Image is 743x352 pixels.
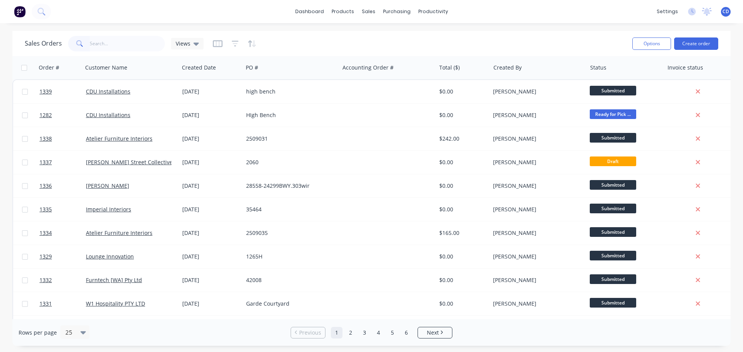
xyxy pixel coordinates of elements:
[39,229,52,237] span: 1334
[246,206,332,213] div: 35464
[86,276,142,284] a: Furntech [WA] Pty Ltd
[345,327,356,338] a: Page 2
[39,198,86,221] a: 1335
[674,37,718,50] button: Create order
[39,104,86,127] a: 1282
[373,327,384,338] a: Page 4
[182,229,240,237] div: [DATE]
[39,206,52,213] span: 1335
[414,6,452,17] div: productivity
[439,111,484,119] div: $0.00
[590,86,636,95] span: Submitted
[418,329,452,337] a: Next page
[291,6,328,17] a: dashboard
[39,253,52,260] span: 1329
[401,327,412,338] a: Page 6
[86,88,130,95] a: CDU Installations
[25,40,62,47] h1: Sales Orders
[439,182,484,190] div: $0.00
[39,316,86,339] a: 1327
[299,329,321,337] span: Previous
[342,64,394,71] div: Accounting Order #
[439,276,484,284] div: $0.00
[182,300,240,308] div: [DATE]
[493,135,579,143] div: [PERSON_NAME]
[39,88,52,95] span: 1339
[39,276,52,284] span: 1332
[653,6,682,17] div: settings
[39,182,52,190] span: 1336
[590,298,636,308] span: Submitted
[182,135,240,143] div: [DATE]
[39,174,86,197] a: 1336
[14,6,26,17] img: Factory
[182,64,216,71] div: Created Date
[493,182,579,190] div: [PERSON_NAME]
[39,245,86,268] a: 1329
[39,135,52,143] span: 1338
[439,300,484,308] div: $0.00
[39,292,86,315] a: 1331
[291,329,325,337] a: Previous page
[379,6,414,17] div: purchasing
[493,206,579,213] div: [PERSON_NAME]
[182,158,240,166] div: [DATE]
[439,158,484,166] div: $0.00
[590,227,636,237] span: Submitted
[632,37,671,50] button: Options
[590,133,636,143] span: Submitted
[246,135,332,143] div: 2509031
[493,229,579,237] div: [PERSON_NAME]
[590,251,636,260] span: Submitted
[493,64,522,71] div: Created By
[722,8,729,15] span: CD
[493,300,579,308] div: [PERSON_NAME]
[39,80,86,103] a: 1339
[493,158,579,166] div: [PERSON_NAME]
[182,88,240,95] div: [DATE]
[358,6,379,17] div: sales
[493,276,579,284] div: [PERSON_NAME]
[246,276,332,284] div: 42008
[439,135,484,143] div: $242.00
[387,327,398,338] a: Page 5
[246,64,258,71] div: PO #
[590,204,636,213] span: Submitted
[86,253,134,260] a: Lounge Innovation
[86,206,131,213] a: Imperial Interiors
[39,269,86,292] a: 1332
[288,327,455,338] ul: Pagination
[590,180,636,190] span: Submitted
[39,111,52,119] span: 1282
[246,229,332,237] div: 2509035
[90,36,165,51] input: Search...
[493,111,579,119] div: [PERSON_NAME]
[39,221,86,245] a: 1334
[182,182,240,190] div: [DATE]
[246,158,332,166] div: 2060
[19,329,57,337] span: Rows per page
[439,253,484,260] div: $0.00
[331,327,342,338] a: Page 1 is your current page
[86,229,152,236] a: Atelier Furniture Interiors
[493,88,579,95] div: [PERSON_NAME]
[246,300,332,308] div: Garde Courtyard
[439,88,484,95] div: $0.00
[246,88,332,95] div: high bench
[39,158,52,166] span: 1337
[439,64,460,71] div: Total ($)
[182,253,240,260] div: [DATE]
[86,182,129,189] a: [PERSON_NAME]
[493,253,579,260] div: [PERSON_NAME]
[182,276,240,284] div: [DATE]
[668,64,703,71] div: Invoice status
[39,64,59,71] div: Order #
[246,111,332,119] div: HIgh Bench
[359,327,370,338] a: Page 3
[86,135,152,142] a: Atelier Furniture Interiors
[590,64,606,71] div: Status
[590,274,636,284] span: Submitted
[246,182,332,190] div: 28558-24299BWY.303wir
[439,206,484,213] div: $0.00
[182,206,240,213] div: [DATE]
